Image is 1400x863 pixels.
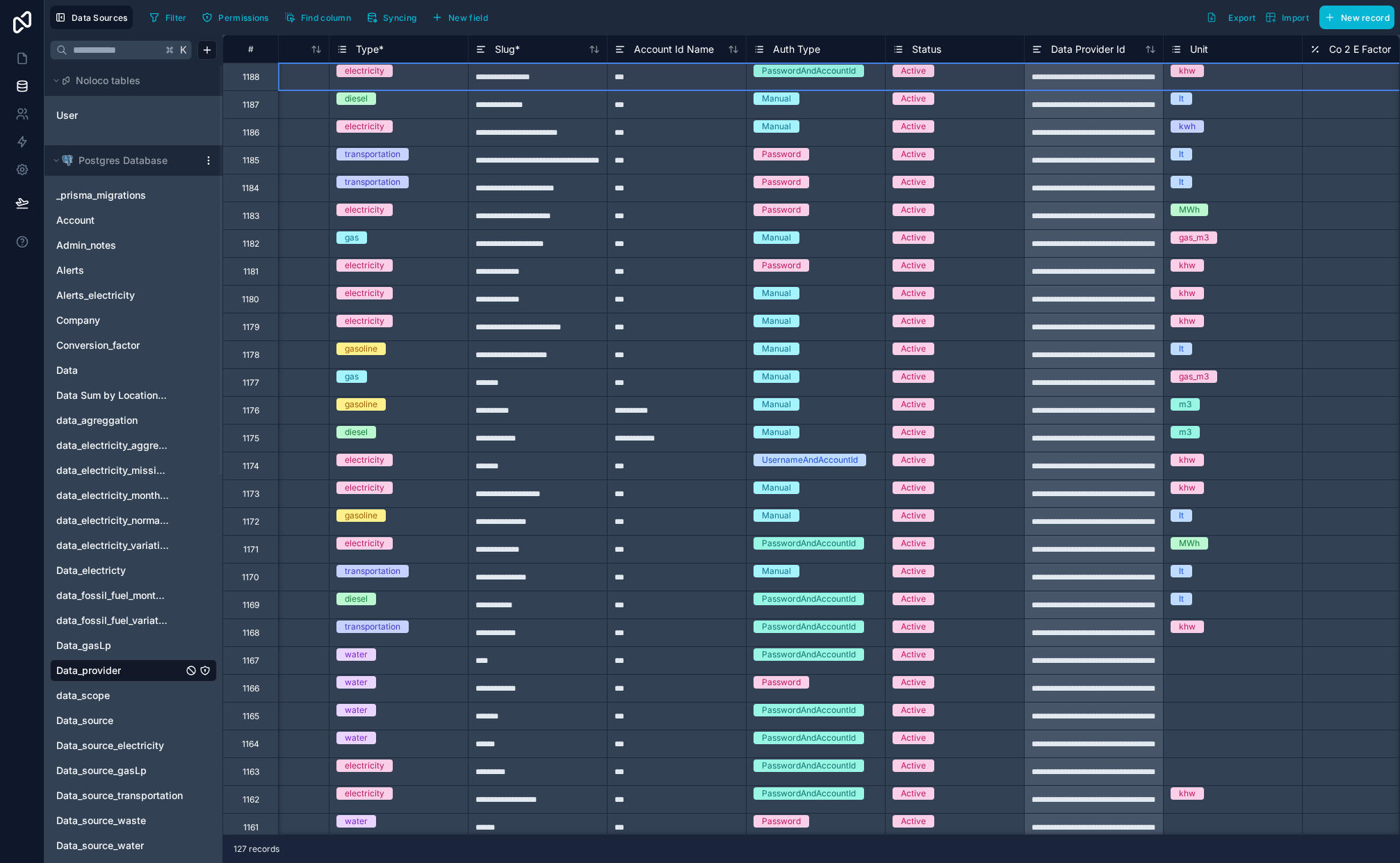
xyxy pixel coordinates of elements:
[1190,42,1208,56] span: Unit
[1179,370,1209,383] div: gas_m3
[50,484,217,507] div: data_electricity_monthly_normalization
[345,482,384,494] div: electricity
[165,13,187,23] span: Filter
[144,7,192,28] button: Filter
[345,732,368,744] div: water
[56,488,169,502] a: data_electricity_monthly_normalization
[56,664,121,677] span: Data_provider
[234,844,279,855] span: 127 records
[76,74,140,88] span: Noloco tables
[243,766,259,778] div: 1163
[197,7,273,28] button: Permissions
[762,593,856,605] div: PasswordAndAccountId
[345,231,359,244] div: gas
[50,559,217,582] div: Data_electricty
[345,176,400,188] div: transportation
[901,454,926,466] div: Active
[50,71,209,90] button: Noloco tables
[1179,482,1196,494] div: khw
[1179,259,1196,272] div: khw
[243,72,259,83] div: 1188
[901,676,926,689] div: Active
[243,683,259,694] div: 1166
[242,572,259,583] div: 1170
[50,259,217,281] div: Alerts
[427,7,493,28] button: New field
[901,593,926,605] div: Active
[56,539,169,552] span: data_electricity_variation
[56,664,183,677] a: Data_provider
[50,409,217,431] div: data_agreggation
[50,659,217,682] div: Data_provider
[1179,398,1191,411] div: m3
[56,313,100,327] span: Company
[901,398,926,411] div: Active
[345,65,384,77] div: electricity
[56,438,169,452] a: data_electricity_aggregation
[243,238,259,249] div: 1182
[243,461,259,472] div: 1174
[762,759,856,772] div: PasswordAndAccountId
[1314,6,1394,29] a: New record
[762,176,801,188] div: Password
[179,45,188,55] span: K
[762,509,791,522] div: Manual
[1260,6,1314,29] button: Import
[1051,42,1125,56] span: Data Provider Id
[1201,6,1260,29] button: Export
[56,338,140,352] span: Conversion_factor
[56,639,183,652] a: Data_gasLp
[50,384,217,406] div: Data Sum by Location and Data type
[901,370,926,383] div: Active
[1179,287,1196,299] div: khw
[242,294,259,305] div: 1180
[242,739,259,750] div: 1164
[1179,120,1196,133] div: kwh
[56,363,183,377] a: Data
[56,814,183,828] a: Data_source_waste
[901,231,926,244] div: Active
[243,433,259,444] div: 1175
[243,655,259,666] div: 1167
[762,620,856,633] div: PasswordAndAccountId
[495,42,520,56] span: Slug *
[50,835,217,857] div: Data_source_water
[762,426,791,438] div: Manual
[1179,343,1184,355] div: lt
[901,509,926,522] div: Active
[50,334,217,356] div: Conversion_factor
[901,287,926,299] div: Active
[912,42,941,56] span: Status
[345,648,368,661] div: water
[50,634,217,657] div: Data_gasLp
[762,120,791,133] div: Manual
[50,734,217,757] div: Data_source_electricity
[345,787,384,800] div: electricity
[1179,65,1196,77] div: khw
[50,609,217,632] div: data_fossil_fuel_variation
[50,104,217,126] div: User
[242,183,259,194] div: 1184
[901,759,926,772] div: Active
[634,42,714,56] span: Account Id Name
[56,789,183,803] a: Data_source_transportation
[762,537,856,550] div: PasswordAndAccountId
[56,213,183,227] a: Account
[345,815,368,828] div: water
[50,151,197,170] button: Postgres logoPostgres Database
[345,759,384,772] div: electricity
[345,509,377,522] div: gasoline
[50,6,133,29] button: Data Sources
[56,238,116,252] span: Admin_notes
[762,565,791,577] div: Manual
[243,794,259,805] div: 1162
[762,787,856,800] div: PasswordAndAccountId
[345,120,384,133] div: electricity
[56,388,169,402] a: Data Sum by Location and Data type
[1329,42,1391,56] span: Co 2 E Factor
[345,704,368,716] div: water
[1319,6,1394,29] button: New record
[361,7,427,28] a: Syncing
[762,204,801,216] div: Password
